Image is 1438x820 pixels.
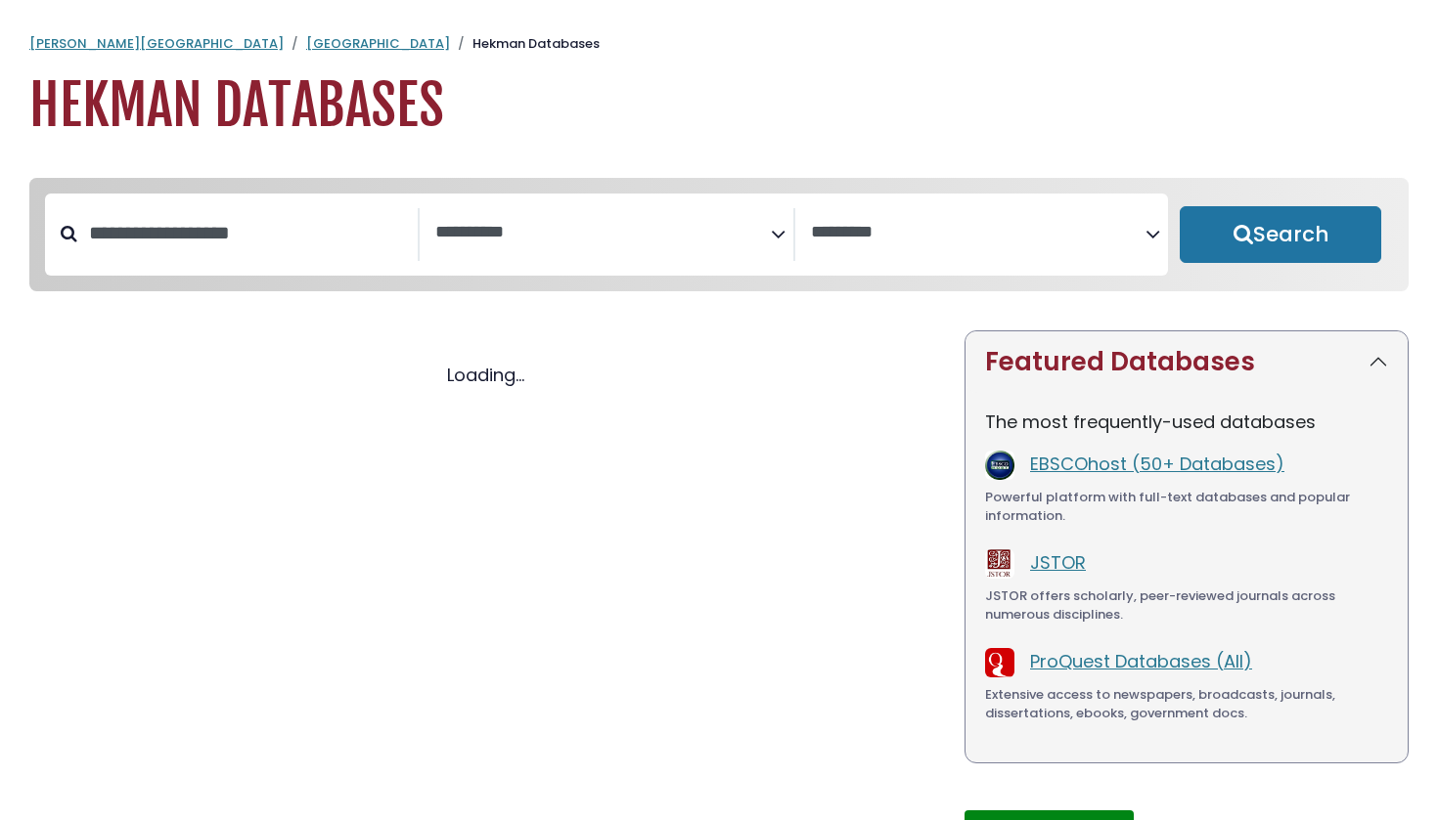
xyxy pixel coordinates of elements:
a: [GEOGRAPHIC_DATA] [306,34,450,53]
nav: Search filters [29,178,1409,291]
a: JSTOR [1030,550,1086,575]
button: Featured Databases [966,331,1408,393]
li: Hekman Databases [450,34,600,54]
nav: breadcrumb [29,34,1409,54]
textarea: Search [811,223,1146,243]
a: ProQuest Databases (All) [1030,649,1252,673]
input: Search database by title or keyword [77,217,418,249]
div: Extensive access to newspapers, broadcasts, journals, dissertations, ebooks, government docs. [985,685,1388,723]
textarea: Search [435,223,770,243]
button: Submit for Search Results [1180,206,1381,263]
h1: Hekman Databases [29,73,1409,139]
div: Powerful platform with full-text databases and popular information. [985,488,1388,526]
div: Loading... [29,362,941,388]
a: [PERSON_NAME][GEOGRAPHIC_DATA] [29,34,284,53]
p: The most frequently-used databases [985,409,1388,435]
div: JSTOR offers scholarly, peer-reviewed journals across numerous disciplines. [985,586,1388,625]
a: EBSCOhost (50+ Databases) [1030,452,1284,476]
